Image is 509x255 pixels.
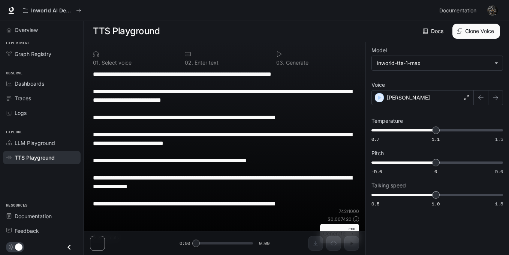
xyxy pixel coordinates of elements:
span: Graph Registry [15,50,51,58]
span: 5.0 [495,168,503,175]
p: Select voice [100,60,132,65]
span: Documentation [15,212,52,220]
a: TTS Playground [3,151,81,164]
p: Generate [284,60,308,65]
span: 1.1 [432,136,440,142]
p: Pitch [371,151,384,156]
p: Talking speed [371,183,406,188]
span: 0.5 [371,201,379,207]
span: 1.5 [495,136,503,142]
a: Overview [3,23,81,36]
p: Temperature [371,118,403,124]
span: Overview [15,26,38,34]
a: LLM Playground [3,136,81,149]
span: 1.0 [432,201,440,207]
div: inworld-tts-1-max [372,56,503,70]
p: [PERSON_NAME] [387,94,430,101]
p: 742 / 1000 [339,208,359,214]
button: All workspaces [19,3,85,18]
span: Feedback [15,227,39,235]
p: $ 0.007420 [328,216,352,222]
img: User avatar [487,5,498,16]
a: Documentation [3,210,81,223]
button: Close drawer [61,240,78,255]
h1: TTS Playground [93,24,160,39]
p: 0 3 . [276,60,284,65]
p: Enter text [193,60,219,65]
a: Feedback [3,224,81,237]
div: inworld-tts-1-max [377,59,491,67]
a: Graph Registry [3,47,81,60]
span: Dashboards [15,80,44,88]
p: 0 1 . [93,60,100,65]
span: 1.5 [495,201,503,207]
button: User avatar [485,3,500,18]
p: Model [371,48,387,53]
p: ⏎ [349,227,356,240]
span: LLM Playground [15,139,55,147]
p: Voice [371,82,385,88]
a: Dashboards [3,77,81,90]
span: 0 [434,168,437,175]
a: Docs [421,24,446,39]
span: TTS Playground [15,154,55,161]
span: Logs [15,109,27,117]
button: Shortcuts [90,231,122,243]
span: 0.7 [371,136,379,142]
p: 0 2 . [185,60,193,65]
span: Traces [15,94,31,102]
span: -5.0 [371,168,382,175]
span: Documentation [439,6,476,15]
span: Dark mode toggle [15,243,22,251]
a: Traces [3,92,81,105]
p: Inworld AI Demos [31,8,73,14]
button: GenerateCTRL +⏎ [320,224,359,243]
p: CTRL + [349,227,356,236]
button: Clone Voice [452,24,500,39]
a: Documentation [436,3,482,18]
a: Logs [3,106,81,119]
